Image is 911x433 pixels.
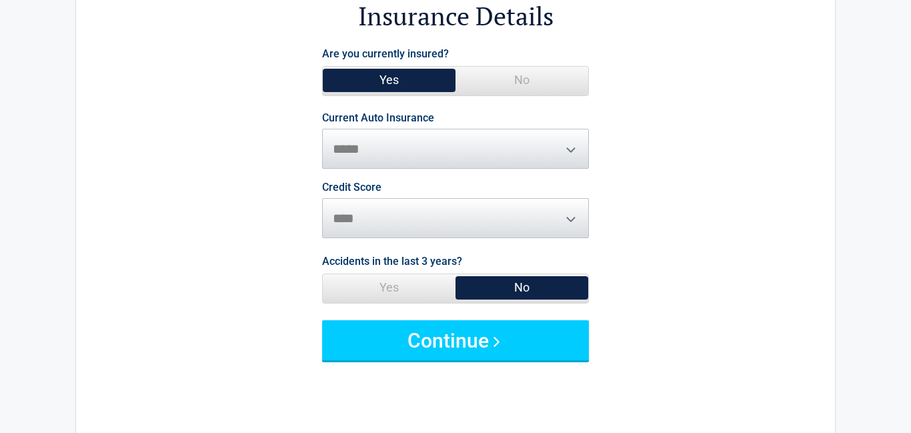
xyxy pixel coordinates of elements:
span: Yes [323,67,455,93]
button: Continue [322,320,589,360]
label: Current Auto Insurance [322,113,434,123]
label: Credit Score [322,182,381,193]
span: Yes [323,274,455,301]
span: No [455,67,588,93]
label: Are you currently insured? [322,45,449,63]
label: Accidents in the last 3 years? [322,252,462,270]
span: No [455,274,588,301]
